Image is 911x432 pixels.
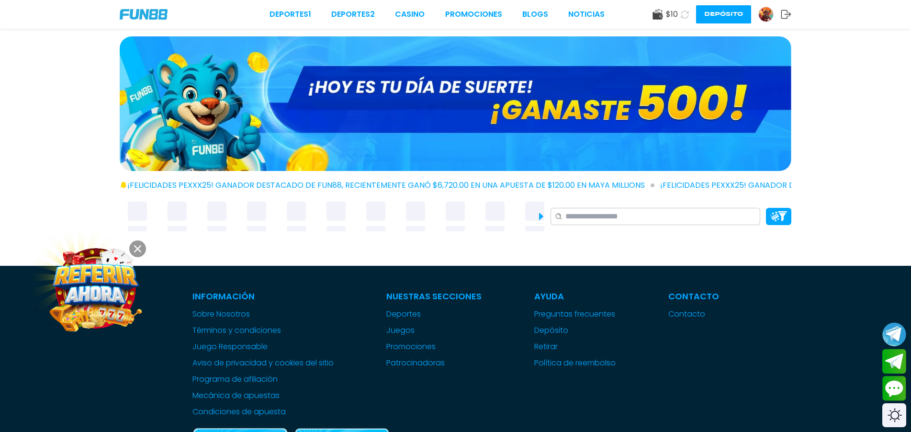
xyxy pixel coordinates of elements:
[127,180,654,191] span: ¡FELICIDADES pexxx25! GANADOR DESTACADO DE FUN88, RECIENTEMENTE GANÓ $6,720.00 EN UNA APUESTA DE ...
[666,9,678,20] span: $ 10
[120,36,791,171] img: GANASTE 500
[668,308,719,320] a: Contacto
[386,290,482,303] p: Nuestras Secciones
[120,9,168,20] img: Company Logo
[534,341,616,352] a: Retirar
[192,308,334,320] a: Sobre Nosotros
[882,322,906,347] button: Join telegram channel
[270,9,311,20] a: Deportes1
[395,9,425,20] a: CASINO
[568,9,605,20] a: NOTICIAS
[192,341,334,352] a: Juego Responsable
[445,9,502,20] a: Promociones
[534,357,616,369] a: Política de reembolso
[770,211,787,221] img: Platform Filter
[882,403,906,427] div: Switch theme
[331,9,375,20] a: Deportes2
[192,390,334,401] a: Mecánica de apuestas
[534,325,616,336] a: Depósito
[386,341,482,352] a: Promociones
[50,242,142,334] img: Image Link
[668,290,719,303] p: Contacto
[192,406,334,418] a: Condiciones de apuesta
[386,357,482,369] a: Patrocinadoras
[192,357,334,369] a: Aviso de privacidad y cookies del sitio
[534,290,616,303] p: Ayuda
[522,9,548,20] a: BLOGS
[758,7,781,22] a: Avatar
[882,349,906,374] button: Join telegram
[386,325,415,336] button: Juegos
[192,374,334,385] a: Programa de afiliación
[882,376,906,401] button: Contact customer service
[192,290,334,303] p: Información
[192,325,334,336] a: Términos y condiciones
[696,5,751,23] button: Depósito
[534,308,616,320] a: Preguntas frecuentes
[386,308,482,320] a: Deportes
[759,7,773,22] img: Avatar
